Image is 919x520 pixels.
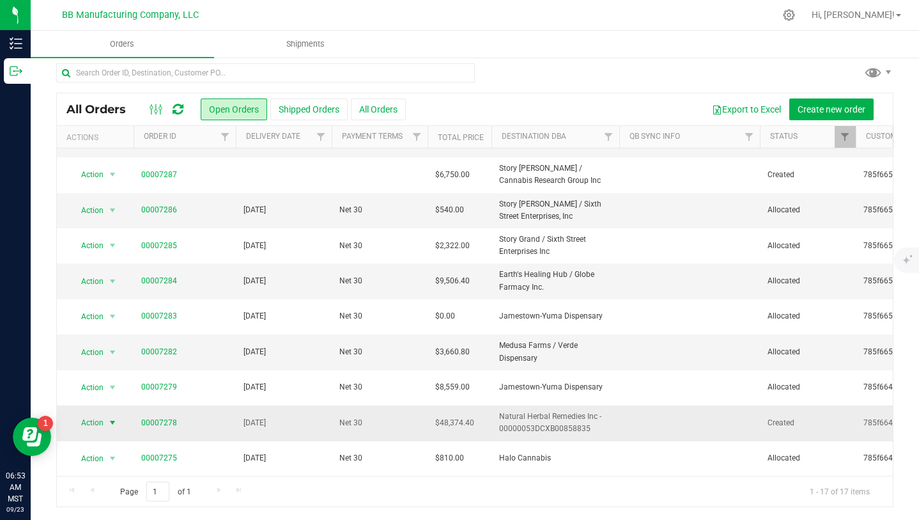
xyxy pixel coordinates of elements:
[499,381,612,393] span: Jamestown-Yuma Dispensary
[105,414,121,432] span: select
[339,310,420,322] span: Net 30
[499,310,612,322] span: Jamestown-Yuma Dispensary
[105,343,121,361] span: select
[70,308,104,326] span: Action
[105,201,121,219] span: select
[56,63,475,83] input: Search Order ID, Destination, Customer PO...
[499,162,612,187] span: Story [PERSON_NAME] / Cannabis Research Group Inc
[66,133,128,142] div: Actions
[105,379,121,397] span: select
[243,310,266,322] span: [DATE]
[144,132,176,141] a: Order ID
[768,381,848,393] span: Allocated
[866,132,918,141] a: Customer PO
[70,272,104,290] span: Action
[31,31,214,58] a: Orders
[243,240,266,252] span: [DATE]
[768,452,848,464] span: Allocated
[770,132,798,141] a: Status
[70,343,104,361] span: Action
[435,452,464,464] span: $810.00
[141,346,177,358] a: 00007282
[339,452,420,464] span: Net 30
[214,31,398,58] a: Shipments
[6,470,25,505] p: 06:53 AM MST
[141,204,177,216] a: 00007286
[499,198,612,223] span: Story [PERSON_NAME] / Sixth Street Enterprises, Inc
[799,482,880,501] span: 1 - 17 of 17 items
[105,308,121,326] span: select
[141,417,177,429] a: 00007278
[141,275,177,287] a: 00007284
[243,275,266,287] span: [DATE]
[243,417,266,429] span: [DATE]
[768,169,848,181] span: Created
[502,132,566,141] a: Destination DBA
[339,381,420,393] span: Net 30
[339,240,420,252] span: Net 30
[269,38,342,50] span: Shipments
[629,132,680,141] a: QB Sync Info
[62,10,199,20] span: BB Manufacturing Company, LLC
[339,204,420,216] span: Net 30
[246,132,300,141] a: Delivery Date
[835,126,856,148] a: Filter
[109,482,201,501] span: Page of 1
[13,418,51,456] iframe: Resource center
[435,169,470,181] span: $6,750.00
[105,166,121,184] span: select
[435,275,470,287] span: $9,506.40
[146,482,169,501] input: 1
[499,269,612,293] span: Earth's Healing Hub / Globe Farmacy Inc.
[93,38,151,50] span: Orders
[339,275,420,287] span: Net 30
[70,237,104,255] span: Action
[499,452,612,464] span: Halo Cannabis
[105,272,121,290] span: select
[798,104,865,114] span: Create new order
[10,65,22,77] inline-svg: Outbound
[105,237,121,255] span: select
[105,450,121,468] span: select
[141,381,177,393] a: 00007279
[243,452,266,464] span: [DATE]
[598,126,619,148] a: Filter
[704,98,789,120] button: Export to Excel
[215,126,236,148] a: Filter
[201,98,267,120] button: Open Orders
[435,240,470,252] span: $2,322.00
[270,98,348,120] button: Shipped Orders
[435,381,470,393] span: $8,559.00
[70,379,104,397] span: Action
[435,310,455,322] span: $0.00
[781,9,797,21] div: Manage settings
[499,233,612,258] span: Story Grand / Sixth Street Enterprises Inc
[739,126,760,148] a: Filter
[499,340,612,364] span: Medusa Farms / Verde Dispensary
[6,505,25,514] p: 09/23
[768,346,848,358] span: Allocated
[435,204,464,216] span: $540.00
[141,452,177,464] a: 00007275
[768,417,848,429] span: Created
[812,10,895,20] span: Hi, [PERSON_NAME]!
[311,126,332,148] a: Filter
[70,166,104,184] span: Action
[66,102,139,116] span: All Orders
[342,132,403,141] a: Payment Terms
[768,275,848,287] span: Allocated
[435,346,470,358] span: $3,660.80
[243,204,266,216] span: [DATE]
[141,240,177,252] a: 00007285
[70,414,104,432] span: Action
[243,346,266,358] span: [DATE]
[768,240,848,252] span: Allocated
[70,450,104,468] span: Action
[435,417,474,429] span: $48,374.40
[243,381,266,393] span: [DATE]
[789,98,874,120] button: Create new order
[351,98,406,120] button: All Orders
[768,310,848,322] span: Allocated
[141,310,177,322] a: 00007283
